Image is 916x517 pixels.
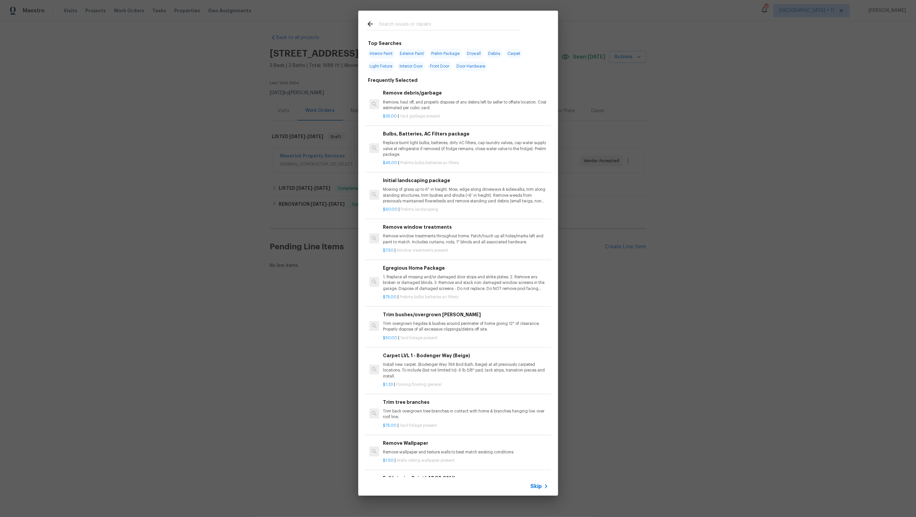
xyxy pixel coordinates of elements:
span: $35.00 [383,114,397,118]
span: $60.00 [383,207,398,211]
span: Prelims bulbs batteries ac filters [400,295,458,299]
span: Front Door [428,62,452,71]
p: | [383,382,548,388]
p: Remove wallpaper and texture walls to best match existing conditions [383,449,548,455]
span: Interior Door [398,62,425,71]
h6: Initial landscaping package [383,177,548,184]
p: Replace burnt light bulbs, batteries, dirty AC filters, cap laundry valves, cap water supply valv... [383,140,548,157]
span: Prelims landscaping [401,207,438,211]
h6: Carpet LVL 1 - Bodenger Way (Beige) [383,352,548,359]
p: | [383,423,548,428]
span: $50.00 [383,336,397,340]
p: Trim back overgrown tree branches in contact with home & branches hanging low over roof line. [383,408,548,420]
h6: Egregious Home Package [383,264,548,272]
p: Remove window treatments throughout home. Patch/touch up all holes/marks left and paint to match.... [383,233,548,245]
h6: Trim tree branches [383,398,548,406]
h6: Trim bushes/overgrown [PERSON_NAME] [383,311,548,318]
span: $1.50 [383,458,394,462]
h6: Full Interior Paint LABOR ONLY [383,474,548,482]
p: 1. Replace all missing and/or damaged door stops and strike plates. 2. Remove any broken or damag... [383,274,548,291]
span: Interior Paint [368,49,395,58]
p: Mowing of grass up to 6" in height. Mow, edge along driveways & sidewalks, trim along standing st... [383,187,548,204]
span: Walls ceiling wallpaper present [397,458,455,462]
h6: Top Searches [368,40,402,47]
span: $75.00 [383,423,397,427]
p: | [383,335,548,341]
span: Door Hardware [455,62,487,71]
span: Light Fixture [368,62,395,71]
span: Drywall [465,49,483,58]
span: Window treatments present [397,248,448,252]
p: Remove, haul off, and properly dispose of any debris left by seller to offsite location. Cost est... [383,100,548,111]
p: | [383,248,548,253]
p: | [383,458,548,463]
h6: Remove window treatments [383,223,548,231]
p: | [383,294,548,300]
p: Trim overgrown hegdes & bushes around perimeter of home giving 12" of clearance. Properly dispose... [383,321,548,332]
h6: Remove Wallpaper [383,439,548,447]
span: Prelim Package [430,49,462,58]
span: $75.00 [383,295,397,299]
h6: Remove debris/garbage [383,89,548,97]
span: $1.33 [383,383,393,387]
span: Exterior Paint [398,49,426,58]
span: Yard garbage present [400,114,440,118]
p: | [383,160,548,166]
p: | [383,207,548,212]
span: $45.00 [383,161,397,165]
span: Carpet [506,49,522,58]
h6: Bulbs, Batteries, AC Filters package [383,130,548,137]
span: Skip [531,483,542,490]
input: Search issues or repairs [379,20,520,30]
span: $7.50 [383,248,394,252]
span: Prelims bulbs batteries ac filters [400,161,459,165]
p: | [383,114,548,119]
h6: Frequently Selected [368,77,418,84]
p: Install new carpet. (Bodenger Way 749 Bird Bath, Beige) at all previously carpeted locations. To ... [383,362,548,379]
span: Yard foilage present [400,336,438,340]
span: Flooring flooring general [396,383,442,387]
span: Yard foilage present [400,423,437,427]
span: Debris [486,49,502,58]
